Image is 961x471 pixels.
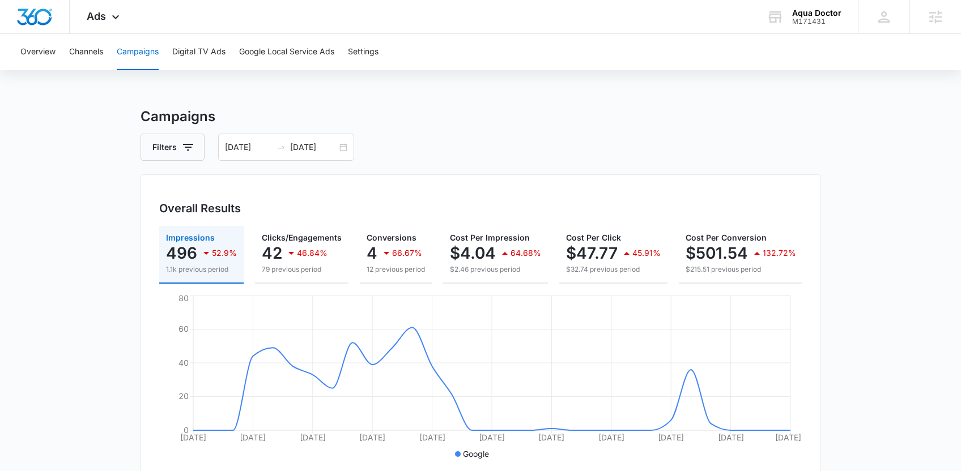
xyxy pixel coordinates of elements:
[367,233,416,242] span: Conversions
[290,141,337,153] input: End date
[262,264,342,275] p: 79 previous period
[166,233,215,242] span: Impressions
[20,34,56,70] button: Overview
[511,249,541,257] p: 64.68%
[277,143,286,152] span: swap-right
[632,249,661,257] p: 45.91%
[159,200,241,217] h3: Overall Results
[300,433,326,442] tspan: [DATE]
[686,233,767,242] span: Cost Per Conversion
[686,244,748,262] p: $501.54
[212,249,237,257] p: 52.9%
[87,10,106,22] span: Ads
[297,249,328,257] p: 46.84%
[69,34,103,70] button: Channels
[686,264,796,275] p: $215.51 previous period
[348,34,379,70] button: Settings
[178,391,189,401] tspan: 20
[367,244,377,262] p: 4
[225,141,272,153] input: Start date
[141,134,205,161] button: Filters
[775,433,801,442] tspan: [DATE]
[450,244,496,262] p: $4.04
[463,448,489,460] p: Google
[566,244,618,262] p: $47.77
[450,264,541,275] p: $2.46 previous period
[277,143,286,152] span: to
[419,433,445,442] tspan: [DATE]
[262,233,342,242] span: Clicks/Engagements
[479,433,505,442] tspan: [DATE]
[392,249,422,257] p: 66.67%
[178,358,189,367] tspan: 40
[166,264,237,275] p: 1.1k previous period
[658,433,684,442] tspan: [DATE]
[598,433,624,442] tspan: [DATE]
[178,324,189,333] tspan: 60
[117,34,159,70] button: Campaigns
[178,293,189,303] tspan: 80
[566,264,661,275] p: $32.74 previous period
[172,34,226,70] button: Digital TV Ads
[792,18,841,25] div: account id
[566,233,621,242] span: Cost Per Click
[141,106,820,127] h3: Campaigns
[240,433,266,442] tspan: [DATE]
[262,244,282,262] p: 42
[450,233,530,242] span: Cost Per Impression
[239,34,334,70] button: Google Local Service Ads
[718,433,744,442] tspan: [DATE]
[166,244,197,262] p: 496
[359,433,385,442] tspan: [DATE]
[792,8,841,18] div: account name
[538,433,564,442] tspan: [DATE]
[763,249,796,257] p: 132.72%
[184,425,189,435] tspan: 0
[367,264,425,275] p: 12 previous period
[180,433,206,442] tspan: [DATE]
